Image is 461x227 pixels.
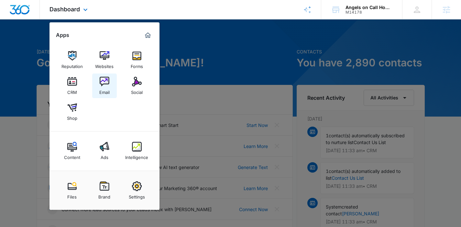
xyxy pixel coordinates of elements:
div: CRM [67,86,77,95]
div: Intelligence [125,152,148,160]
a: CRM [60,74,84,98]
h2: Apps [56,32,69,38]
div: Files [67,191,77,199]
a: Shop [60,99,84,124]
div: Ads [101,152,108,160]
a: Content [60,139,84,163]
a: Settings [125,178,149,203]
span: Dashboard [49,6,80,13]
div: account name [346,5,393,10]
div: Settings [129,191,145,199]
a: Forms [125,48,149,72]
a: Email [92,74,117,98]
div: Shop [67,112,77,121]
div: Brand [98,191,110,199]
div: Reputation [61,61,83,69]
div: account id [346,10,393,15]
a: Brand [92,178,117,203]
div: Forms [131,61,143,69]
a: Marketing 360® Dashboard [143,30,153,40]
a: Social [125,74,149,98]
div: Content [64,152,80,160]
div: Websites [95,61,114,69]
div: Email [99,86,110,95]
a: Ads [92,139,117,163]
a: Reputation [60,48,84,72]
a: Files [60,178,84,203]
a: Websites [92,48,117,72]
div: Social [131,86,143,95]
a: Intelligence [125,139,149,163]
